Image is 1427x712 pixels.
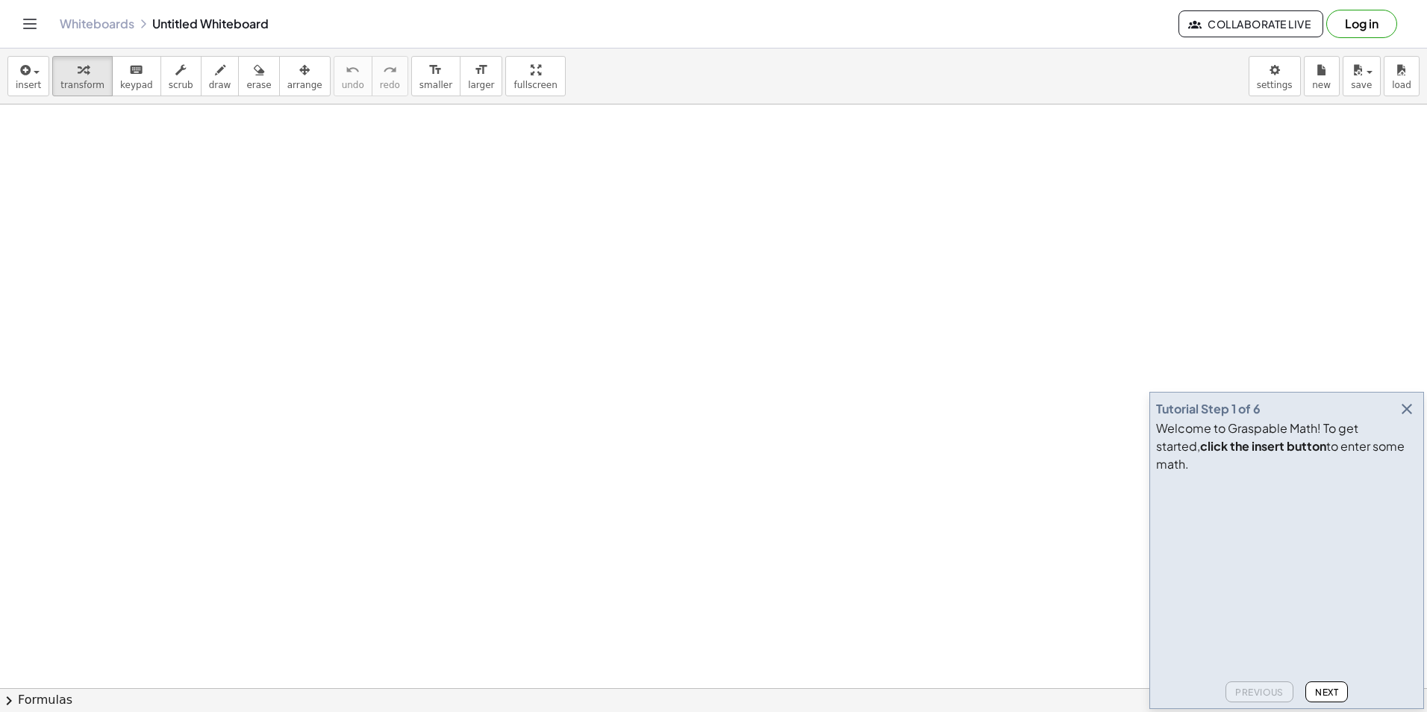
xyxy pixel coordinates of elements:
span: transform [60,80,104,90]
button: format_sizelarger [460,56,502,96]
i: format_size [474,61,488,79]
b: click the insert button [1200,438,1326,454]
i: keyboard [129,61,143,79]
button: fullscreen [505,56,565,96]
span: keypad [120,80,153,90]
span: Collaborate Live [1191,17,1311,31]
button: undoundo [334,56,372,96]
div: Welcome to Graspable Math! To get started, to enter some math. [1156,419,1417,473]
button: settings [1249,56,1301,96]
button: draw [201,56,240,96]
span: fullscreen [513,80,557,90]
button: arrange [279,56,331,96]
span: insert [16,80,41,90]
button: insert [7,56,49,96]
button: transform [52,56,113,96]
span: settings [1257,80,1293,90]
span: larger [468,80,494,90]
div: Tutorial Step 1 of 6 [1156,400,1261,418]
button: new [1304,56,1340,96]
a: Whiteboards [60,16,134,31]
span: scrub [169,80,193,90]
span: undo [342,80,364,90]
button: Collaborate Live [1178,10,1323,37]
button: scrub [160,56,202,96]
span: Next [1315,687,1338,698]
span: new [1312,80,1331,90]
span: load [1392,80,1411,90]
button: erase [238,56,279,96]
button: Log in [1326,10,1397,38]
span: draw [209,80,231,90]
button: save [1343,56,1381,96]
i: undo [346,61,360,79]
button: Toggle navigation [18,12,42,36]
i: format_size [428,61,443,79]
span: erase [246,80,271,90]
button: keyboardkeypad [112,56,161,96]
button: redoredo [372,56,408,96]
button: format_sizesmaller [411,56,460,96]
span: redo [380,80,400,90]
span: smaller [419,80,452,90]
button: Next [1305,681,1348,702]
span: arrange [287,80,322,90]
button: load [1384,56,1420,96]
i: redo [383,61,397,79]
span: save [1351,80,1372,90]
